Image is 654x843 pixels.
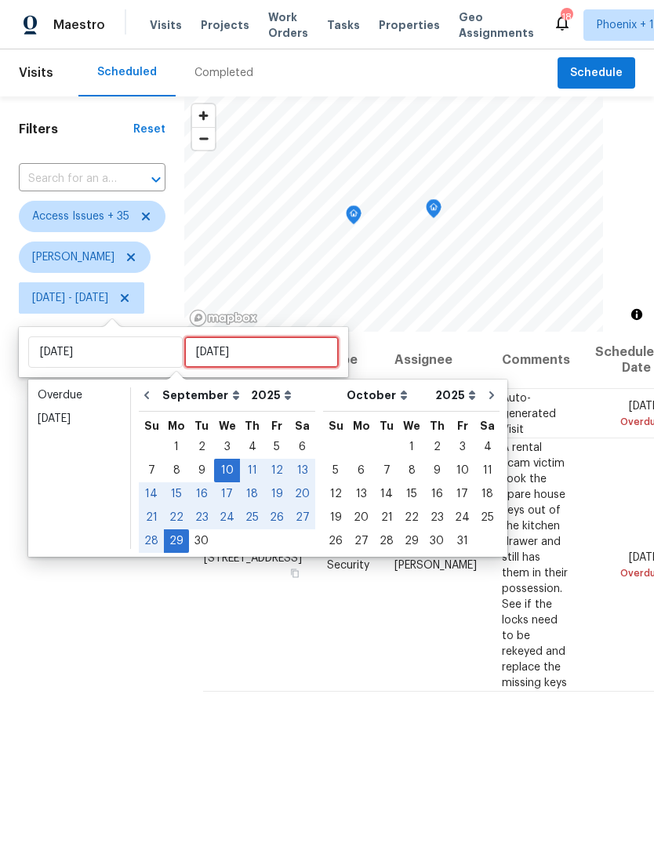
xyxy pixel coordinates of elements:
[264,483,289,505] div: 19
[240,507,264,529] div: 25
[264,506,289,529] div: Fri Sep 26 2025
[240,483,264,505] div: 18
[348,482,374,506] div: Mon Oct 13 2025
[374,529,399,553] div: Tue Oct 28 2025
[189,309,258,327] a: Mapbox homepage
[348,483,374,505] div: 13
[139,506,164,529] div: Sun Sep 21 2025
[379,17,440,33] span: Properties
[192,104,215,127] button: Zoom in
[139,460,164,481] div: 7
[189,436,214,458] div: 2
[382,332,489,389] th: Assignee
[348,506,374,529] div: Mon Oct 20 2025
[323,482,348,506] div: Sun Oct 12 2025
[399,435,424,459] div: Wed Oct 01 2025
[204,552,302,563] span: [STREET_ADDRESS]
[374,483,399,505] div: 14
[240,435,264,459] div: Thu Sep 04 2025
[164,506,189,529] div: Mon Sep 22 2025
[394,559,477,570] span: [PERSON_NAME]
[164,435,189,459] div: Mon Sep 01 2025
[475,507,500,529] div: 25
[32,290,108,306] span: [DATE] - [DATE]
[329,420,343,431] abbr: Sunday
[374,507,399,529] div: 21
[449,482,475,506] div: Fri Oct 17 2025
[632,306,641,323] span: Toggle attribution
[424,435,449,459] div: Thu Oct 02 2025
[288,565,302,580] button: Copy Address
[192,128,215,150] span: Zoom out
[327,559,369,570] span: Security
[348,530,374,552] div: 27
[214,483,240,505] div: 17
[192,127,215,150] button: Zoom out
[323,460,348,481] div: 5
[380,420,394,431] abbr: Tuesday
[323,483,348,505] div: 12
[214,460,240,481] div: 10
[32,249,114,265] span: [PERSON_NAME]
[139,459,164,482] div: Sun Sep 07 2025
[264,436,289,458] div: 5
[489,332,583,389] th: Comments
[449,507,475,529] div: 24
[264,460,289,481] div: 12
[480,380,503,411] button: Go to next month
[399,530,424,552] div: 29
[424,482,449,506] div: Thu Oct 16 2025
[374,482,399,506] div: Tue Oct 14 2025
[189,507,214,529] div: 23
[424,507,449,529] div: 23
[449,459,475,482] div: Fri Oct 10 2025
[240,482,264,506] div: Thu Sep 18 2025
[184,96,603,332] canvas: Map
[348,507,374,529] div: 20
[570,64,623,83] span: Schedule
[194,65,253,81] div: Completed
[426,199,441,223] div: Map marker
[240,506,264,529] div: Thu Sep 25 2025
[424,483,449,505] div: 16
[247,383,296,407] select: Year
[184,336,339,368] input: Wed, Sep 30
[430,420,445,431] abbr: Thursday
[289,482,315,506] div: Sat Sep 20 2025
[374,459,399,482] div: Tue Oct 07 2025
[399,460,424,481] div: 8
[399,459,424,482] div: Wed Oct 08 2025
[289,459,315,482] div: Sat Sep 13 2025
[424,529,449,553] div: Thu Oct 30 2025
[53,17,105,33] span: Maestro
[264,459,289,482] div: Fri Sep 12 2025
[323,530,348,552] div: 26
[164,507,189,529] div: 22
[264,435,289,459] div: Fri Sep 05 2025
[431,383,480,407] select: Year
[475,482,500,506] div: Sat Oct 18 2025
[189,482,214,506] div: Tue Sep 16 2025
[327,20,360,31] span: Tasks
[314,332,382,389] th: Type
[38,387,121,403] div: Overdue
[627,305,646,324] button: Toggle attribution
[139,507,164,529] div: 21
[449,460,475,481] div: 10
[214,436,240,458] div: 3
[139,483,164,505] div: 14
[348,459,374,482] div: Mon Oct 06 2025
[399,483,424,505] div: 15
[145,169,167,191] button: Open
[168,420,185,431] abbr: Monday
[289,483,315,505] div: 20
[201,17,249,33] span: Projects
[502,441,568,688] span: A rental scam victim took the spare house keys out of the kitchen drawer and still has them in th...
[219,420,236,431] abbr: Wednesday
[164,529,189,553] div: Mon Sep 29 2025
[449,530,475,552] div: 31
[139,530,164,552] div: 28
[480,420,495,431] abbr: Saturday
[189,530,214,552] div: 30
[189,459,214,482] div: Tue Sep 09 2025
